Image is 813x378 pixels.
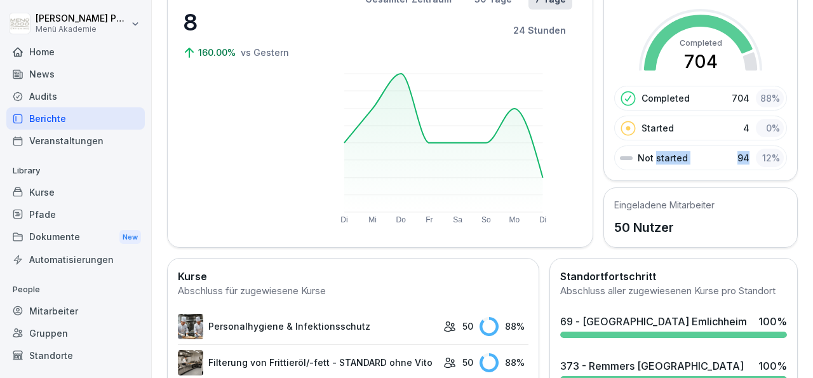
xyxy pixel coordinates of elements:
[756,149,784,167] div: 12 %
[178,314,437,339] a: Personalhygiene & Infektionsschutz
[732,91,749,105] p: 704
[178,350,203,375] img: lnrteyew03wyeg2dvomajll7.png
[119,230,141,245] div: New
[396,215,406,224] text: Do
[560,284,787,299] div: Abschluss aller zugewiesenen Kurse pro Standort
[555,309,792,343] a: 69 - [GEOGRAPHIC_DATA] Emlichheim100%
[614,198,715,212] h5: Eingeladene Mitarbeiter
[6,300,145,322] a: Mitarbeiter
[340,215,347,224] text: Di
[36,13,128,24] p: [PERSON_NAME] Pätow
[6,63,145,85] a: News
[6,107,145,130] a: Berichte
[178,314,203,339] img: tq1iwfpjw7gb8q143pboqzza.png
[178,350,437,375] a: Filterung von Frittieröl/-fett - STANDARD ohne Vito
[756,89,784,107] div: 88 %
[560,358,744,374] div: 373 - Remmers [GEOGRAPHIC_DATA]
[178,284,528,299] div: Abschluss für zugewiesene Kurse
[642,121,674,135] p: Started
[6,161,145,181] p: Library
[481,215,491,224] text: So
[638,151,688,165] p: Not started
[509,215,520,224] text: Mo
[480,353,528,372] div: 88 %
[426,215,433,224] text: Fr
[241,46,289,59] p: vs Gestern
[758,358,787,374] div: 100 %
[6,226,145,249] a: DokumenteNew
[480,317,528,336] div: 88 %
[743,121,749,135] p: 4
[539,215,546,224] text: Di
[368,215,377,224] text: Mi
[560,314,747,329] div: 69 - [GEOGRAPHIC_DATA] Emlichheim
[454,215,463,224] text: Sa
[462,320,473,333] p: 50
[6,226,145,249] div: Dokumente
[6,322,145,344] a: Gruppen
[183,5,310,39] p: 8
[560,269,787,284] h2: Standortfortschritt
[6,130,145,152] a: Veranstaltungen
[737,151,749,165] p: 94
[6,85,145,107] a: Audits
[6,181,145,203] a: Kurse
[36,25,128,34] p: Menü Akademie
[6,344,145,367] a: Standorte
[6,280,145,300] p: People
[6,203,145,226] a: Pfade
[178,269,528,284] h2: Kurse
[758,314,787,329] div: 100 %
[6,41,145,63] a: Home
[507,20,572,41] button: 24 Stunden
[6,248,145,271] a: Automatisierungen
[614,218,715,237] p: 50 Nutzer
[462,356,473,369] p: 50
[198,46,238,59] p: 160.00%
[642,91,690,105] p: Completed
[756,119,784,137] div: 0 %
